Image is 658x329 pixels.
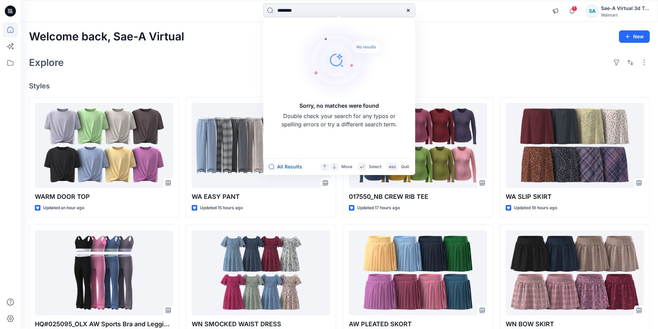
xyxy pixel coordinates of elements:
[29,30,184,43] h2: Welcome back, Sae-A Virtual
[192,192,330,202] p: WA EASY PANT
[35,192,173,202] p: WARM DOOR TOP
[506,192,644,202] p: WA SLIP SKIRT
[586,5,598,17] div: SA
[280,112,398,128] p: Double check your search for any typos or spelling errors or try a different search term.
[296,19,393,101] img: Sorry, no matches were found
[35,319,173,329] p: HQ#025095_OLX AW Sports Bra and Legging Set
[192,230,330,316] a: WN SMOCKED WAIST DRESS
[349,230,487,316] a: AW PLEATED SKORT
[506,230,644,316] a: WN BOW SKIRT
[35,103,173,188] a: WARM DOOR TOP
[369,163,381,171] p: Select
[506,103,644,188] a: WA SLIP SKIRT
[29,82,650,90] h4: Styles
[349,103,487,188] a: 017550_NB CREW RIB TEE
[269,163,307,171] button: All Results
[200,204,243,212] p: Updated 15 hours ago
[389,163,396,171] p: esc
[29,57,64,68] h2: Explore
[349,319,487,329] p: AW PLEATED SKORT
[572,6,577,11] span: 1
[341,163,352,171] p: Move
[619,30,650,43] button: New
[35,230,173,316] a: HQ#025095_OLX AW Sports Bra and Legging Set
[601,12,649,18] div: Walmart
[506,319,644,329] p: WN BOW SKIRT
[192,103,330,188] a: WA EASY PANT
[192,319,330,329] p: WN SMOCKED WAIST DRESS
[601,4,649,12] div: Sae-A Virtual 3d Team
[401,163,409,171] p: Quit
[349,192,487,202] p: 017550_NB CREW RIB TEE
[299,101,379,110] h5: Sorry, no matches were found
[357,204,400,212] p: Updated 17 hours ago
[514,204,557,212] p: Updated 18 hours ago
[43,204,84,212] p: Updated an hour ago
